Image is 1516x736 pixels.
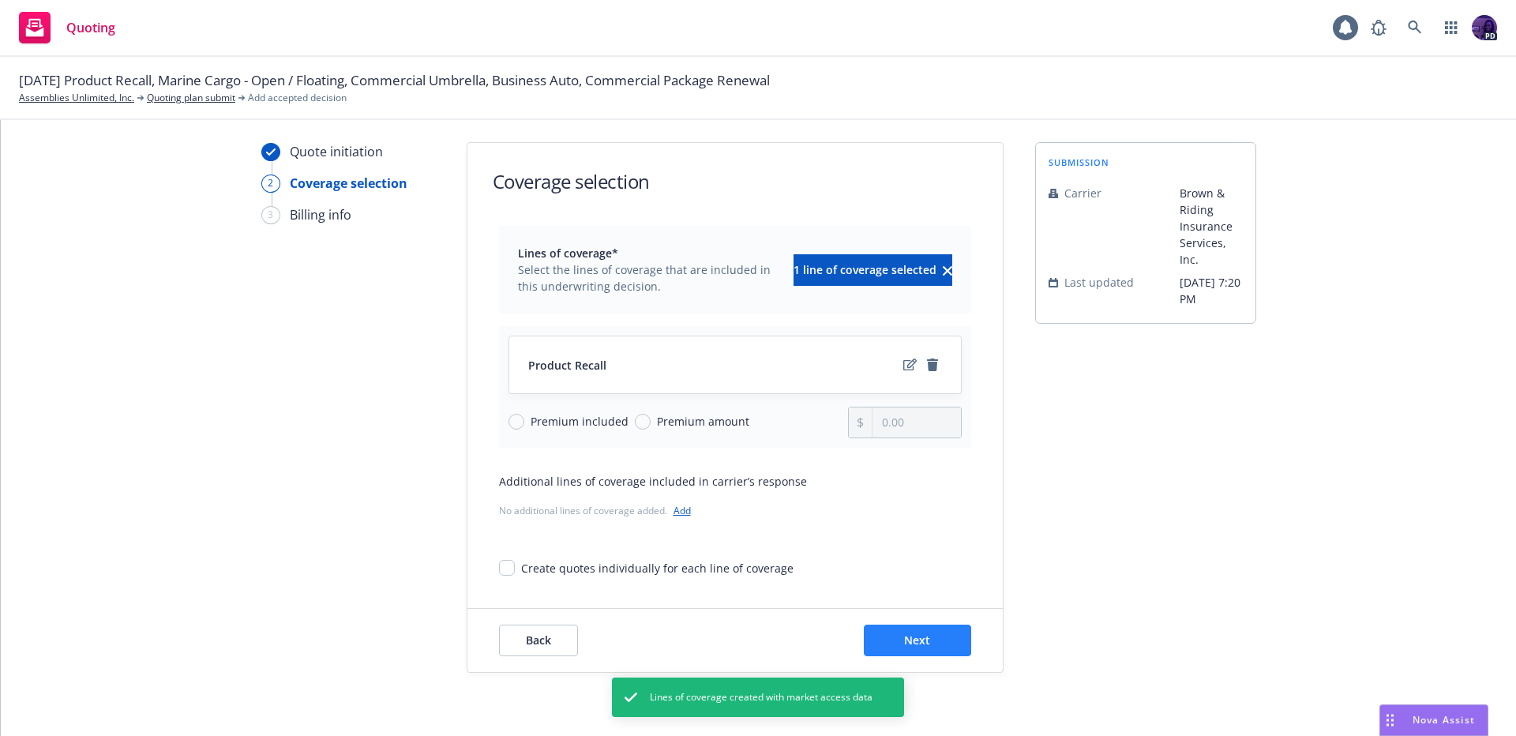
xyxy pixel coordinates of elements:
[901,355,920,374] a: edit
[1049,156,1109,169] span: submission
[518,261,784,295] span: Select the lines of coverage that are included in this underwriting decision.
[923,355,942,374] a: remove
[943,266,952,276] svg: clear selection
[13,6,122,50] a: Quoting
[1379,704,1488,736] button: Nova Assist
[290,174,407,193] div: Coverage selection
[1363,12,1394,43] a: Report a Bug
[508,414,524,430] input: Premium included
[1064,274,1134,291] span: Last updated
[1399,12,1431,43] a: Search
[531,413,629,430] span: Premium included
[872,407,960,437] input: 0.00
[635,414,651,430] input: Premium amount
[1380,705,1400,735] div: Drag to move
[19,70,770,91] span: [DATE] Product Recall, Marine Cargo - Open / Floating, Commercial Umbrella, Business Auto, Commer...
[674,504,691,517] a: Add
[526,633,551,648] span: Back
[1435,12,1467,43] a: Switch app
[261,206,280,224] div: 3
[1180,274,1243,307] span: [DATE] 7:20 PM
[518,245,784,261] span: Lines of coverage*
[1180,185,1243,268] span: Brown & Riding Insurance Services, Inc.
[1472,15,1497,40] img: photo
[499,625,578,656] button: Back
[521,560,794,576] div: Create quotes individually for each line of coverage
[248,91,347,105] span: Add accepted decision
[657,413,749,430] span: Premium amount
[66,21,115,34] span: Quoting
[499,502,971,519] div: No additional lines of coverage added.
[904,633,930,648] span: Next
[290,142,383,161] div: Quote initiation
[794,254,952,286] button: 1 line of coverage selectedclear selection
[19,91,134,105] a: Assemblies Unlimited, Inc.
[1413,713,1475,727] span: Nova Assist
[290,205,351,224] div: Billing info
[147,91,235,105] a: Quoting plan submit
[499,473,971,490] div: Additional lines of coverage included in carrier’s response
[261,175,280,193] div: 2
[794,262,936,277] span: 1 line of coverage selected
[528,357,606,374] span: Product Recall
[650,690,872,704] span: Lines of coverage created with market access data
[1064,185,1101,201] span: Carrier
[493,168,650,194] h1: Coverage selection
[864,625,971,656] button: Next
